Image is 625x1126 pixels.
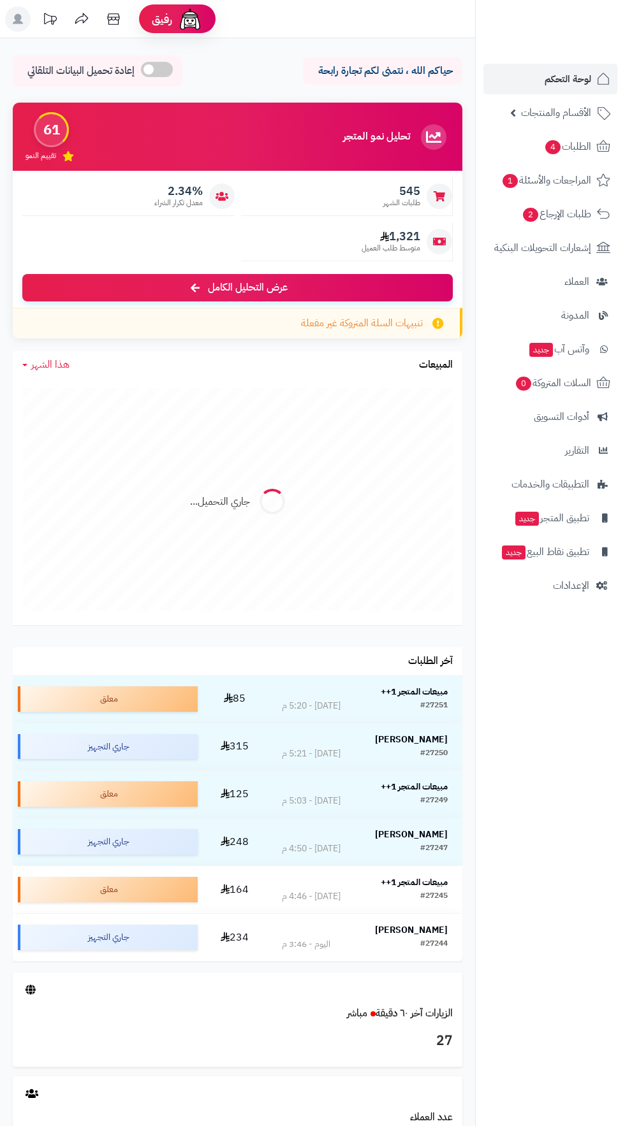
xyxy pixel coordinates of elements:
[282,795,341,807] div: [DATE] - 5:03 م
[18,829,198,855] div: جاري التجهيز
[375,733,448,746] strong: [PERSON_NAME]
[282,747,341,760] div: [DATE] - 5:21 م
[27,64,135,78] span: إعادة تحميل البيانات التلقائي
[515,512,539,526] span: جديد
[501,543,589,561] span: تطبيق نقاط البيع
[362,229,420,243] span: 1,321
[31,357,70,372] span: هذا الشهر
[22,274,453,301] a: عرض التحليل الكامل
[553,577,589,595] span: الإعدادات
[483,401,617,432] a: أدوات التسويق
[420,795,448,807] div: #27249
[521,104,591,122] span: الأقسام والمنتجات
[515,374,591,392] span: السلات المتروكة
[420,890,448,903] div: #27245
[483,266,617,297] a: العملاء
[483,368,617,398] a: السلات المتروكة0
[483,199,617,229] a: طلبات الإرجاع2
[545,70,591,88] span: لوحة التحكم
[383,184,420,198] span: 545
[523,208,538,222] span: 2
[381,876,448,889] strong: مبيعات المتجر 1++
[564,273,589,291] span: العملاء
[483,469,617,500] a: التطبيقات والخدمات
[154,184,203,198] span: 2.34%
[190,494,250,509] div: جاري التحميل...
[343,131,410,143] h3: تحليل نمو المتجر
[362,243,420,254] span: متوسط طلب العميل
[282,890,341,903] div: [DATE] - 4:46 م
[483,233,617,263] a: إشعارات التحويلات البنكية
[420,938,448,951] div: #27244
[203,675,267,723] td: 85
[18,781,198,807] div: معلق
[208,280,288,295] span: عرض التحليل الكامل
[408,656,453,667] h3: آخر الطلبات
[483,503,617,533] a: تطبيق المتجرجديد
[375,828,448,841] strong: [PERSON_NAME]
[282,938,330,951] div: اليوم - 3:46 م
[483,131,617,162] a: الطلبات4
[18,734,198,760] div: جاري التجهيز
[544,138,591,155] span: الطلبات
[528,340,589,358] span: وآتس آب
[177,6,203,32] img: ai-face.png
[565,442,589,459] span: التقارير
[516,377,531,391] span: 0
[154,198,203,208] span: معدل تكرار الشراء
[545,140,561,154] span: 4
[312,64,453,78] p: حياكم الله ، نتمنى لكم تجارة رابحة
[375,923,448,937] strong: [PERSON_NAME]
[483,165,617,196] a: المراجعات والأسئلة1
[494,239,591,257] span: إشعارات التحويلات البنكية
[483,435,617,466] a: التقارير
[383,198,420,208] span: طلبات الشهر
[347,1006,367,1021] small: مباشر
[22,1030,453,1052] h3: 27
[483,300,617,331] a: المدونة
[18,686,198,712] div: معلق
[483,537,617,567] a: تطبيق نقاط البيعجديد
[483,570,617,601] a: الإعدادات
[514,509,589,527] span: تطبيق المتجر
[203,914,267,961] td: 234
[381,780,448,793] strong: مبيعات المتجر 1++
[26,150,56,161] span: تقييم النمو
[522,205,591,223] span: طلبات الإرجاع
[282,842,341,855] div: [DATE] - 4:50 م
[22,357,70,372] a: هذا الشهر
[18,877,198,902] div: معلق
[282,700,341,712] div: [DATE] - 5:20 م
[420,842,448,855] div: #27247
[561,307,589,324] span: المدونة
[301,316,423,331] span: تنبيهات السلة المتروكة غير مفعلة
[420,700,448,712] div: #27251
[18,925,198,950] div: جاري التجهيز
[529,343,553,357] span: جديد
[381,685,448,698] strong: مبيعات المتجر 1++
[203,866,267,913] td: 164
[502,545,526,559] span: جديد
[501,171,591,189] span: المراجعات والأسئلة
[419,359,453,371] h3: المبيعات
[538,34,613,61] img: logo-2.png
[483,64,617,94] a: لوحة التحكم
[203,818,267,865] td: 248
[34,6,66,35] a: تحديثات المنصة
[203,723,267,770] td: 315
[152,11,172,27] span: رفيق
[503,174,518,188] span: 1
[347,1006,453,1021] a: الزيارات آخر ٦٠ دقيقةمباشر
[483,334,617,365] a: وآتس آبجديد
[410,1109,453,1125] a: عدد العملاء
[420,747,448,760] div: #27250
[203,770,267,818] td: 125
[511,475,589,493] span: التطبيقات والخدمات
[534,408,589,426] span: أدوات التسويق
